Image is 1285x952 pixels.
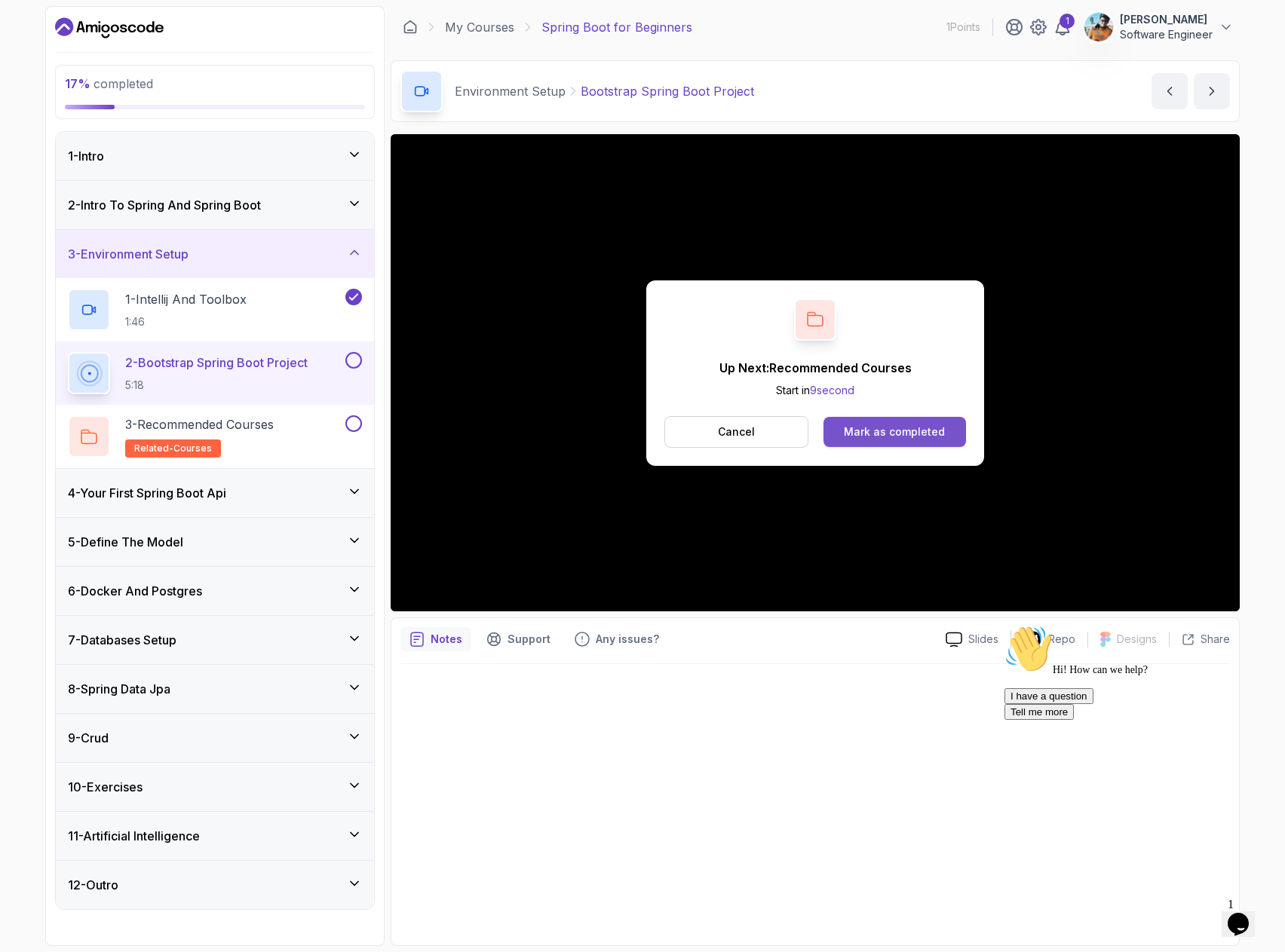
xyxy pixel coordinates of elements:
[1194,73,1230,109] button: next content
[391,134,1240,611] iframe: 2 - Bootstrap Spring Boot Project
[56,181,374,229] button: 2-Intro To Spring And Spring Boot
[1060,14,1075,29] div: 1
[998,619,1270,884] iframe: chat widget
[68,352,362,394] button: 2-Bootstrap Spring Boot Project5:18
[810,384,854,396] span: 9 second
[1222,892,1270,937] iframe: chat widget
[68,289,362,331] button: 1-Intellij And Toolbox1:46
[6,69,95,85] button: I have a question
[6,85,75,101] button: Tell me more
[56,763,374,811] button: 10-Exercises
[68,778,143,796] h3: 10 - Exercises
[68,415,362,458] button: 3-Recommended Coursesrelated-courses
[455,82,566,100] p: Environment Setup
[1152,73,1188,109] button: previous content
[56,861,374,909] button: 12-Outro
[68,582,202,600] h3: 6 - Docker And Postgres
[596,632,659,647] p: Any issues?
[55,16,164,40] a: Dashboard
[477,627,560,651] button: Support button
[68,533,183,551] h3: 5 - Define The Model
[946,20,980,35] p: 1 Points
[68,631,176,649] h3: 7 - Databases Setup
[56,469,374,517] button: 4-Your First Spring Boot Api
[719,359,912,377] p: Up Next: Recommended Courses
[403,20,418,35] a: Dashboard
[1084,13,1113,41] img: user profile image
[6,6,278,101] div: 👋Hi! How can we help?I have a questionTell me more
[400,627,471,651] button: notes button
[664,416,808,448] button: Cancel
[125,354,308,372] p: 2 - Bootstrap Spring Boot Project
[65,76,153,91] span: completed
[56,616,374,664] button: 7-Databases Setup
[68,729,109,747] h3: 9 - Crud
[56,518,374,566] button: 5-Define The Model
[581,82,754,100] p: Bootstrap Spring Boot Project
[56,132,374,180] button: 1-Intro
[68,147,104,165] h3: 1 - Intro
[56,714,374,762] button: 9-Crud
[1084,12,1234,42] button: user profile image[PERSON_NAME]Software Engineer
[125,314,247,329] p: 1:46
[56,567,374,615] button: 6-Docker And Postgres
[125,378,308,393] p: 5:18
[56,812,374,860] button: 11-Artificial Intelligence
[68,484,226,502] h3: 4 - Your First Spring Boot Api
[541,18,692,36] p: Spring Boot for Beginners
[125,290,247,308] p: 1 - Intellij And Toolbox
[56,230,374,278] button: 3-Environment Setup
[125,415,274,433] p: 3 - Recommended Courses
[6,6,54,54] img: :wave:
[56,665,374,713] button: 8-Spring Data Jpa
[6,45,149,57] span: Hi! How can we help?
[844,424,945,439] div: Mark as completed
[719,383,912,398] p: Start in
[934,632,1011,647] a: Slides
[1120,27,1213,42] p: Software Engineer
[823,417,966,447] button: Mark as completed
[68,196,261,214] h3: 2 - Intro To Spring And Spring Boot
[968,632,998,647] p: Slides
[68,245,189,263] h3: 3 - Environment Setup
[68,876,118,894] h3: 12 - Outro
[134,442,212,455] span: related-courses
[68,680,170,698] h3: 8 - Spring Data Jpa
[566,627,668,651] button: Feedback button
[65,76,90,91] span: 17 %
[508,632,550,647] p: Support
[718,424,755,439] p: Cancel
[1120,12,1213,27] p: [PERSON_NAME]
[445,18,514,36] a: My Courses
[68,827,200,845] h3: 11 - Artificial Intelligence
[1053,18,1072,36] a: 1
[431,632,462,647] p: Notes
